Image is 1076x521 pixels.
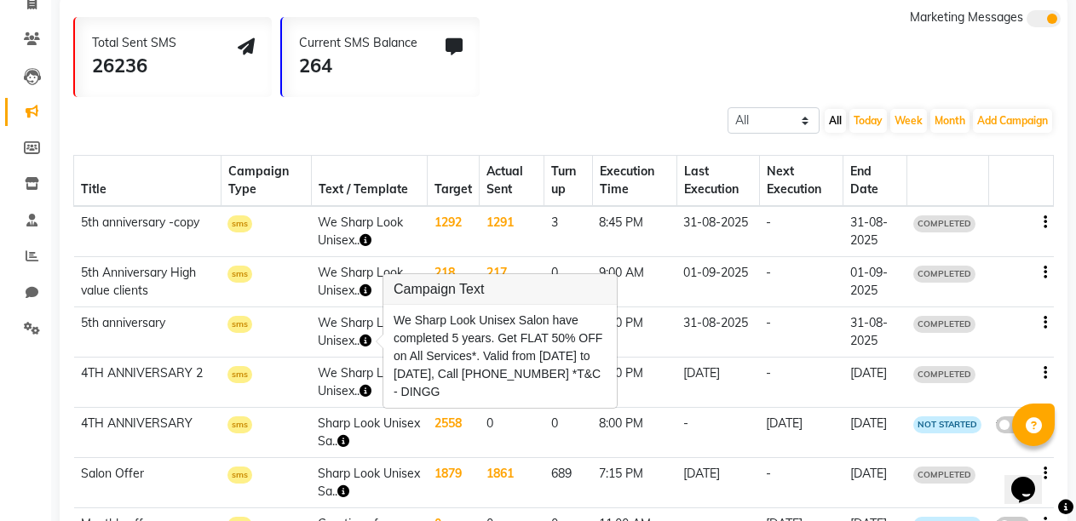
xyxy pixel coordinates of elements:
[383,274,617,305] h3: Campaign Text
[843,408,907,458] td: [DATE]
[759,307,843,358] td: -
[311,458,427,508] td: Sharp Look Unisex Sa..
[311,257,427,307] td: We Sharp Look Unisex..
[843,156,907,207] th: End Date
[311,307,427,358] td: We Sharp Look Unisex..
[996,416,1030,433] label: false
[544,206,592,257] td: 3
[843,206,907,257] td: 31-08-2025
[92,34,176,52] div: Total Sent SMS
[825,109,846,133] button: All
[227,316,252,333] span: sms
[299,34,417,52] div: Current SMS Balance
[759,458,843,508] td: -
[544,458,592,508] td: 689
[544,408,592,458] td: 0
[227,467,252,484] span: sms
[759,156,843,207] th: Next Execution
[913,366,975,383] span: COMPLETED
[74,458,222,508] td: Salon Offer
[676,156,759,207] th: Last Execution
[676,358,759,408] td: [DATE]
[849,109,887,133] button: Today
[480,257,544,307] td: 217
[299,52,417,80] div: 264
[74,257,222,307] td: 5th Anniversary High value clients
[592,206,676,257] td: 8:45 PM
[890,109,927,133] button: Week
[428,408,480,458] td: 2558
[480,206,544,257] td: 1291
[676,307,759,358] td: 31-08-2025
[480,458,544,508] td: 1861
[74,408,222,458] td: 4TH ANNIVERSARY
[759,257,843,307] td: -
[74,358,222,408] td: 4TH ANNIVERSARY 2
[74,206,222,257] td: 5th anniversary -copy
[227,366,252,383] span: sms
[227,416,252,433] span: sms
[592,307,676,358] td: 8:30 PM
[910,9,1023,25] span: Marketing Messages
[92,52,176,80] div: 26236
[592,358,676,408] td: 8:30 PM
[74,307,222,358] td: 5th anniversary
[676,458,759,508] td: [DATE]
[843,458,907,508] td: [DATE]
[676,206,759,257] td: 31-08-2025
[227,215,252,232] span: sms
[676,408,759,458] td: -
[913,215,975,232] span: COMPLETED
[428,156,480,207] th: Target
[480,156,544,207] th: Actual Sent
[592,458,676,508] td: 7:15 PM
[676,257,759,307] td: 01-09-2025
[592,156,676,207] th: Execution Time
[428,257,480,307] td: 218
[480,408,544,458] td: 0
[592,408,676,458] td: 8:00 PM
[311,206,427,257] td: We Sharp Look Unisex..
[759,408,843,458] td: [DATE]
[973,109,1052,133] button: Add Campaign
[913,266,975,283] span: COMPLETED
[759,358,843,408] td: -
[394,312,607,401] div: We Sharp Look Unisex Salon have completed 5 years. Get FLAT 50% OFF on All Services*. Valid from ...
[759,206,843,257] td: -
[311,358,427,408] td: We Sharp Look Unisex..
[913,416,981,433] span: NOT STARTED
[843,257,907,307] td: 01-09-2025
[1004,453,1059,504] iframe: chat widget
[221,156,311,207] th: Campaign Type
[428,206,480,257] td: 1292
[913,316,975,333] span: COMPLETED
[843,358,907,408] td: [DATE]
[428,458,480,508] td: 1879
[311,156,427,207] th: Text / Template
[544,257,592,307] td: 0
[930,109,970,133] button: Month
[311,408,427,458] td: Sharp Look Unisex Sa..
[592,257,676,307] td: 9:00 AM
[227,266,252,283] span: sms
[544,156,592,207] th: Turn up
[74,156,222,207] th: Title
[913,467,975,484] span: COMPLETED
[843,307,907,358] td: 31-08-2025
